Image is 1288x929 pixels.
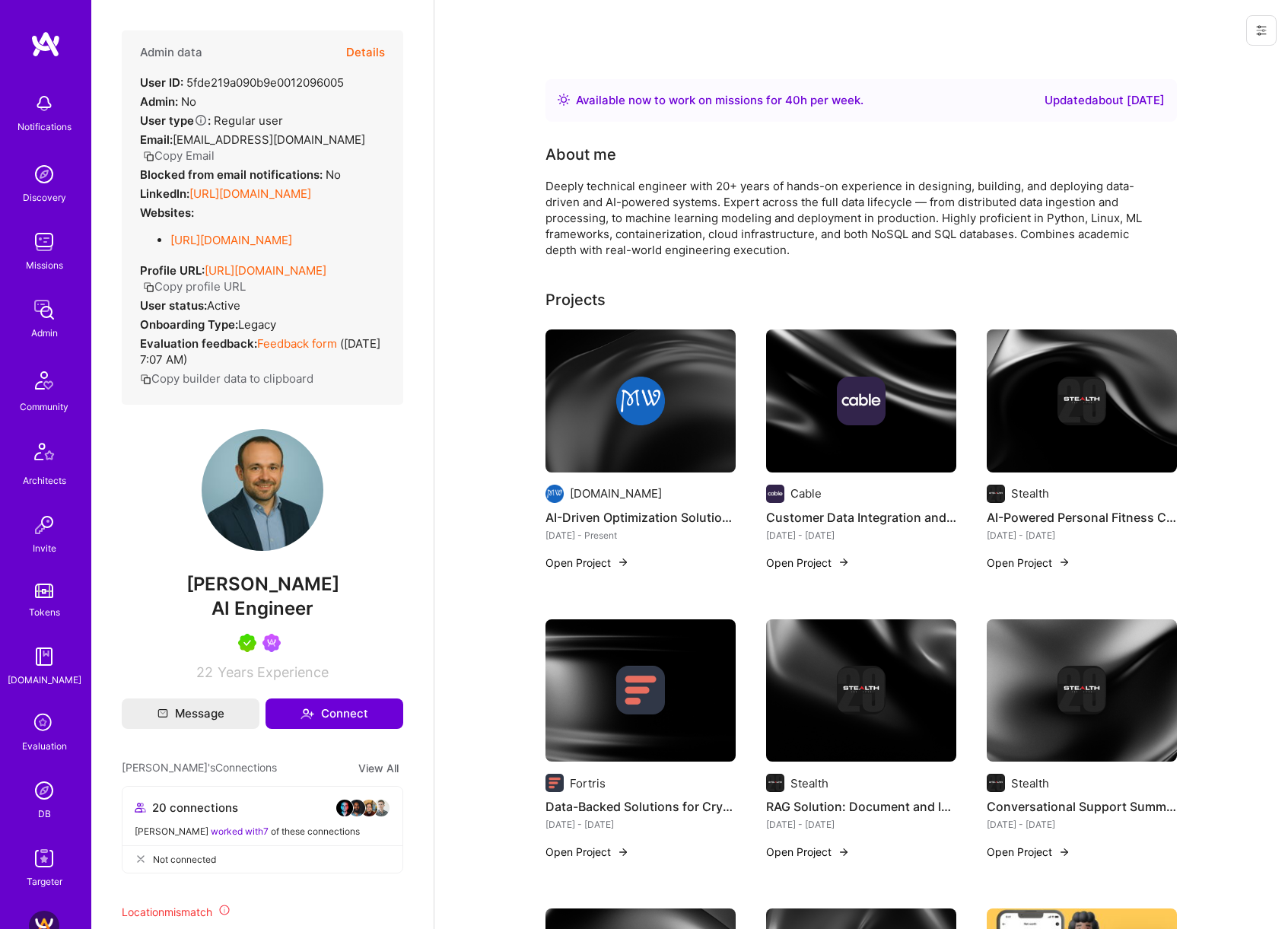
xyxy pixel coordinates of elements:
[545,143,616,166] div: About me
[1011,775,1049,791] div: Stealth
[189,186,311,201] a: [URL][DOMAIN_NAME]
[207,298,240,313] span: Active
[838,846,850,858] img: arrow-right
[29,88,59,119] img: bell
[262,634,281,652] img: Been on Mission
[140,186,189,201] strong: LinkedIn:
[238,634,256,652] img: A.Teamer in Residence
[29,775,59,806] img: Admin Search
[837,377,886,425] img: Company logo
[31,325,58,341] div: Admin
[157,708,168,719] i: icon Mail
[987,507,1177,527] h4: AI-Powered Personal Fitness Coach
[987,527,1177,543] div: [DATE] - [DATE]
[30,709,59,738] i: icon SelectionTeam
[152,800,238,816] span: 20 connections
[987,774,1005,792] img: Company logo
[122,573,403,596] span: [PERSON_NAME]
[987,485,1005,503] img: Company logo
[1057,666,1106,714] img: Company logo
[170,233,292,247] a: [URL][DOMAIN_NAME]
[143,282,154,293] i: icon Copy
[545,288,606,311] div: Projects
[196,664,213,680] span: 22
[140,374,151,385] i: icon Copy
[766,844,850,860] button: Open Project
[1011,485,1049,501] div: Stealth
[616,377,665,425] img: Company logo
[218,664,329,680] span: Years Experience
[766,774,784,792] img: Company logo
[545,485,564,503] img: Company logo
[22,738,67,754] div: Evaluation
[140,75,344,91] div: 5fde219a090b9e0012096005
[140,132,173,147] strong: Email:
[33,540,56,556] div: Invite
[838,556,850,568] img: arrow-right
[790,485,822,501] div: Cable
[545,816,736,832] div: [DATE] - [DATE]
[29,843,59,873] img: Skill Targeter
[29,159,59,189] img: discovery
[26,362,62,399] img: Community
[837,666,886,714] img: Company logo
[576,91,863,110] div: Available now to work on missions for h per week .
[29,510,59,540] img: Invite
[785,93,800,107] span: 40
[354,759,403,777] button: View All
[257,336,337,351] a: Feedback form
[570,485,662,501] div: [DOMAIN_NAME]
[766,507,956,527] h4: Customer Data Integration and System Optimization
[23,472,66,488] div: Architects
[29,294,59,325] img: admin teamwork
[173,132,365,147] span: [EMAIL_ADDRESS][DOMAIN_NAME]
[140,94,196,110] div: No
[346,30,385,75] button: Details
[140,167,326,182] strong: Blocked from email notifications:
[987,844,1070,860] button: Open Project
[766,329,956,472] img: cover
[20,399,68,415] div: Community
[558,94,570,106] img: Availability
[211,826,269,837] span: worked with 7
[26,436,62,472] img: Architects
[616,666,665,714] img: Company logo
[143,151,154,162] i: icon Copy
[238,317,276,332] span: legacy
[1057,377,1106,425] img: Company logo
[987,555,1070,571] button: Open Project
[545,619,736,762] img: cover
[140,167,341,183] div: No
[140,263,205,278] strong: Profile URL:
[987,329,1177,472] img: cover
[140,317,238,332] strong: Onboarding Type:
[143,278,246,294] button: Copy profile URL
[545,797,736,816] h4: Data-Backed Solutions for Cryptocurrency
[336,799,354,817] img: avatar
[301,707,314,721] i: icon Connect
[766,816,956,832] div: [DATE] - [DATE]
[140,46,202,59] h4: Admin data
[372,799,390,817] img: avatar
[135,853,147,865] i: icon CloseGray
[140,205,194,220] strong: Websites:
[122,759,277,777] span: [PERSON_NAME]'s Connections
[205,263,326,278] a: [URL][DOMAIN_NAME]
[1045,91,1165,110] div: Updated about [DATE]
[29,227,59,257] img: teamwork
[1058,846,1070,858] img: arrow-right
[766,619,956,762] img: cover
[766,485,784,503] img: Company logo
[617,556,629,568] img: arrow-right
[140,298,207,313] strong: User status:
[23,189,66,205] div: Discovery
[30,30,61,58] img: logo
[8,672,81,688] div: [DOMAIN_NAME]
[266,698,403,729] button: Connect
[38,806,51,822] div: DB
[211,597,313,619] span: AI Engineer
[122,698,259,729] button: Message
[122,786,403,873] button: 20 connectionsavataravataravataravatar[PERSON_NAME] worked with7 of these connectionsNot connected
[545,178,1154,258] div: Deeply technical engineer with 20+ years of hands-on experience in designing, building, and deplo...
[1058,556,1070,568] img: arrow-right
